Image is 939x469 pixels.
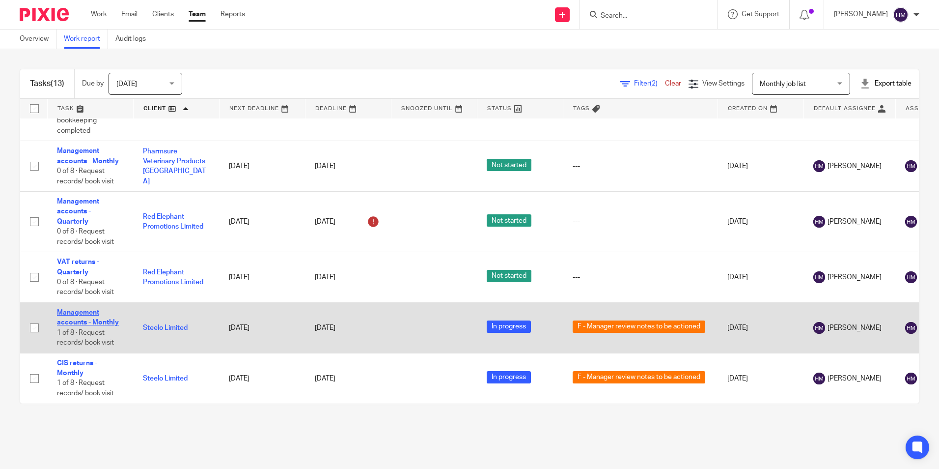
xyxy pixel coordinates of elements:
span: [DATE] [116,81,137,88]
span: (2) [650,80,658,87]
span: Not started [487,270,531,282]
span: Get Support [742,11,779,18]
div: --- [573,161,708,171]
span: [PERSON_NAME] [828,323,882,333]
span: F - Manager review notes to be actioned [573,321,705,333]
a: Clients [152,9,174,19]
div: [DATE] [315,161,381,171]
div: --- [573,272,708,282]
a: Work report [64,29,108,49]
span: Monthly job list [760,81,806,88]
a: Overview [20,29,56,49]
span: (13) [51,80,64,88]
input: Search [600,12,688,21]
td: [DATE] [219,252,305,303]
img: svg%3E [905,160,917,172]
a: Email [121,9,138,19]
a: Management accounts - Monthly [57,309,119,326]
img: svg%3E [905,271,917,283]
div: [DATE] [315,272,381,282]
img: svg%3E [813,271,825,283]
span: [PERSON_NAME] [828,217,882,227]
a: Audit logs [115,29,153,49]
span: 0 of 8 · Request records/ book visit [57,168,114,185]
span: In progress [487,371,531,383]
a: Red Elephant Promotions Limited [143,269,203,286]
a: Management accounts - Quarterly [57,198,99,225]
div: [DATE] [315,214,381,230]
span: [PERSON_NAME] [828,161,882,171]
span: 0 of 8 · Request records/ book visit [57,228,114,245]
a: CIS returns - Monthly [57,360,97,377]
a: Management accounts - Monthly [57,147,119,164]
span: F - Manager review notes to be actioned [573,371,705,383]
span: Not started [487,159,531,171]
td: [DATE] [219,192,305,252]
span: View Settings [702,80,745,87]
img: svg%3E [905,322,917,334]
img: svg%3E [813,160,825,172]
div: --- [573,217,708,227]
td: [DATE] [718,192,803,252]
td: [DATE] [718,302,803,353]
td: [DATE] [219,141,305,192]
img: svg%3E [905,216,917,228]
a: Steelo Limited [143,375,188,382]
a: VAT returns - Quarterly [57,259,99,275]
a: Pharmsure Veterinary Products [GEOGRAPHIC_DATA] [143,148,206,185]
img: svg%3E [813,322,825,334]
span: 1 of 8 · Request records/ book visit [57,380,114,397]
p: [PERSON_NAME] [834,9,888,19]
span: Tags [573,106,590,111]
img: svg%3E [813,216,825,228]
img: svg%3E [893,7,909,23]
img: svg%3E [813,373,825,384]
span: Not started [487,214,531,227]
a: Reports [221,9,245,19]
span: 0 of 8 · Request records/ book visit [57,279,114,296]
span: Filter [634,80,665,87]
div: [DATE] [315,374,381,383]
div: [DATE] [315,323,381,333]
span: [PERSON_NAME] [828,272,882,282]
span: [PERSON_NAME] [828,374,882,383]
td: [DATE] [219,353,305,403]
span: 1 of 8 · Request records/ book visit [57,329,114,347]
img: Pixie [20,8,69,21]
td: [DATE] [718,141,803,192]
a: Clear [665,80,681,87]
div: Export table [860,79,911,88]
a: Red Elephant Promotions Limited [143,213,203,230]
td: [DATE] [718,252,803,303]
img: svg%3E [905,373,917,384]
td: [DATE] [219,302,305,353]
p: Due by [82,79,104,88]
span: 0 of 1 · Weekly bookkeeping completed [57,107,101,134]
span: In progress [487,321,531,333]
a: Team [189,9,206,19]
a: Steelo Limited [143,324,188,331]
td: [DATE] [718,353,803,403]
a: Work [91,9,107,19]
h1: Tasks [30,79,64,89]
